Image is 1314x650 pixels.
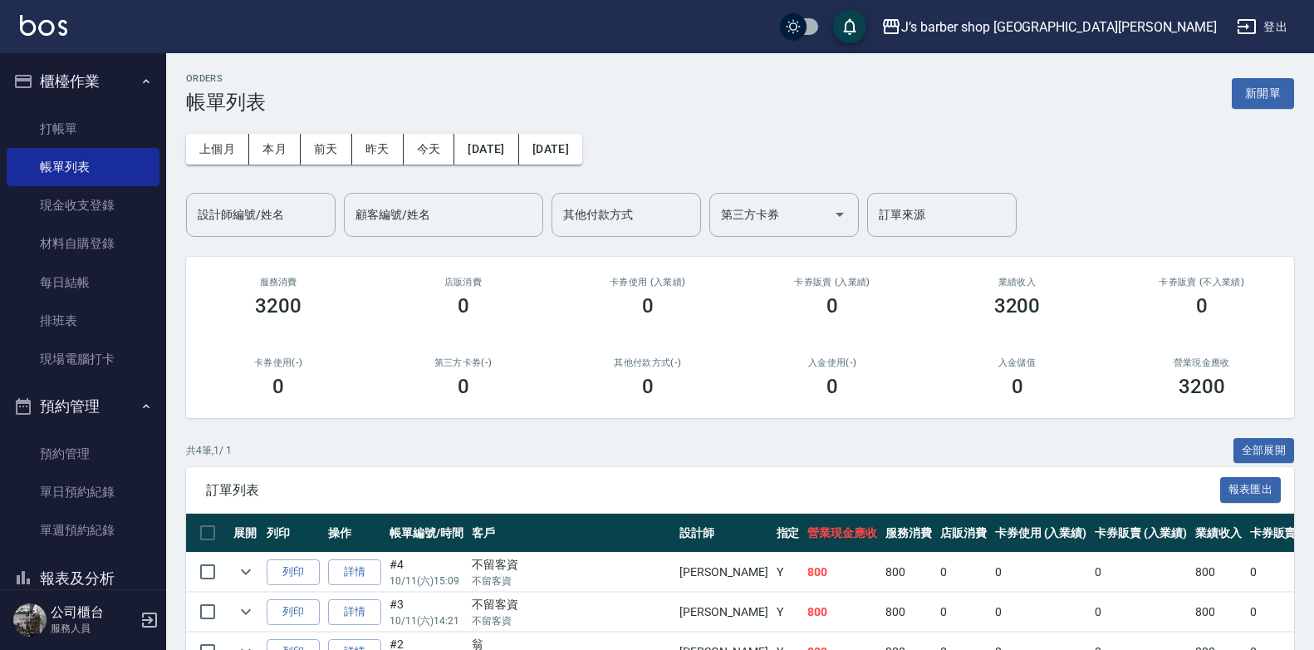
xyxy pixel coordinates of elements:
a: 排班表 [7,302,159,340]
h2: 入金使用(-) [760,357,905,368]
a: 現場電腦打卡 [7,340,159,378]
button: 昨天 [352,134,404,165]
span: 訂單列表 [206,482,1220,499]
h3: 0 [458,294,469,318]
h2: 營業現金應收 [1130,357,1274,368]
h3: 0 [826,375,838,398]
th: 客戶 [468,514,676,553]
h3: 0 [1012,375,1023,398]
td: 0 [991,553,1091,592]
td: [PERSON_NAME] [675,553,772,592]
h2: 卡券使用 (入業績) [576,277,720,288]
img: Logo [20,15,67,36]
p: 10/11 (六) 14:21 [390,613,463,628]
button: 新開單 [1232,78,1294,109]
th: 列印 [262,514,324,553]
td: 800 [1191,553,1246,592]
button: 全部展開 [1233,438,1295,464]
h3: 3200 [994,294,1041,318]
th: 卡券使用 (入業績) [991,514,1091,553]
td: 800 [803,593,881,632]
button: 上個月 [186,134,249,165]
th: 業績收入 [1191,514,1246,553]
h3: 0 [1196,294,1208,318]
td: [PERSON_NAME] [675,593,772,632]
th: 店販消費 [936,514,991,553]
h2: 卡券販賣 (入業績) [760,277,905,288]
td: #4 [385,553,468,592]
th: 操作 [324,514,385,553]
a: 現金收支登錄 [7,186,159,224]
a: 詳情 [328,599,381,625]
td: 800 [803,553,881,592]
th: 展開 [229,514,262,553]
button: [DATE] [519,134,582,165]
p: 共 4 筆, 1 / 1 [186,443,232,458]
a: 預約管理 [7,435,159,473]
td: 0 [1091,593,1191,632]
button: J’s barber shop [GEOGRAPHIC_DATA][PERSON_NAME] [875,10,1223,44]
td: 800 [1191,593,1246,632]
h2: 卡券使用(-) [206,357,351,368]
button: expand row [233,599,258,624]
button: expand row [233,559,258,584]
h5: 公司櫃台 [51,604,135,621]
h3: 0 [642,375,654,398]
td: Y [772,553,804,592]
button: Open [826,201,853,228]
h3: 0 [272,375,284,398]
button: [DATE] [454,134,518,165]
td: 0 [936,593,991,632]
h2: 其他付款方式(-) [576,357,720,368]
h3: 0 [458,375,469,398]
a: 詳情 [328,559,381,585]
button: 報表及分析 [7,557,159,600]
td: 800 [881,593,936,632]
th: 卡券販賣 (入業績) [1091,514,1191,553]
h2: 卡券販賣 (不入業績) [1130,277,1274,288]
button: 列印 [267,599,320,625]
h3: 3200 [255,294,302,318]
h2: 入金儲值 [944,357,1089,368]
h3: 0 [826,294,838,318]
h3: 3200 [1179,375,1225,398]
th: 帳單編號/時間 [385,514,468,553]
div: 不留客資 [472,596,672,613]
td: Y [772,593,804,632]
th: 指定 [772,514,804,553]
h2: 業績收入 [944,277,1089,288]
h3: 服務消費 [206,277,351,288]
p: 不留客資 [472,574,672,588]
button: 預約管理 [7,385,159,428]
td: 800 [881,553,936,592]
a: 每日結帳 [7,263,159,302]
a: 新開單 [1232,85,1294,101]
td: 0 [936,553,991,592]
a: 打帳單 [7,110,159,148]
div: 不留客資 [472,556,672,574]
img: Person [13,603,47,637]
a: 單日預約紀錄 [7,473,159,511]
h2: 第三方卡券(-) [390,357,535,368]
th: 服務消費 [881,514,936,553]
td: 0 [991,593,1091,632]
button: 櫃檯作業 [7,60,159,103]
h3: 帳單列表 [186,91,266,114]
h2: 店販消費 [390,277,535,288]
p: 10/11 (六) 15:09 [390,574,463,588]
button: 列印 [267,559,320,585]
a: 帳單列表 [7,148,159,186]
a: 材料自購登錄 [7,224,159,263]
p: 服務人員 [51,621,135,636]
button: 今天 [404,134,455,165]
td: #3 [385,593,468,632]
button: 前天 [301,134,352,165]
a: 單週預約紀錄 [7,511,159,549]
h3: 0 [642,294,654,318]
th: 設計師 [675,514,772,553]
h2: ORDERS [186,73,266,84]
a: 報表匯出 [1220,481,1282,497]
div: J’s barber shop [GEOGRAPHIC_DATA][PERSON_NAME] [901,17,1217,37]
th: 營業現金應收 [803,514,881,553]
button: 登出 [1230,12,1294,42]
